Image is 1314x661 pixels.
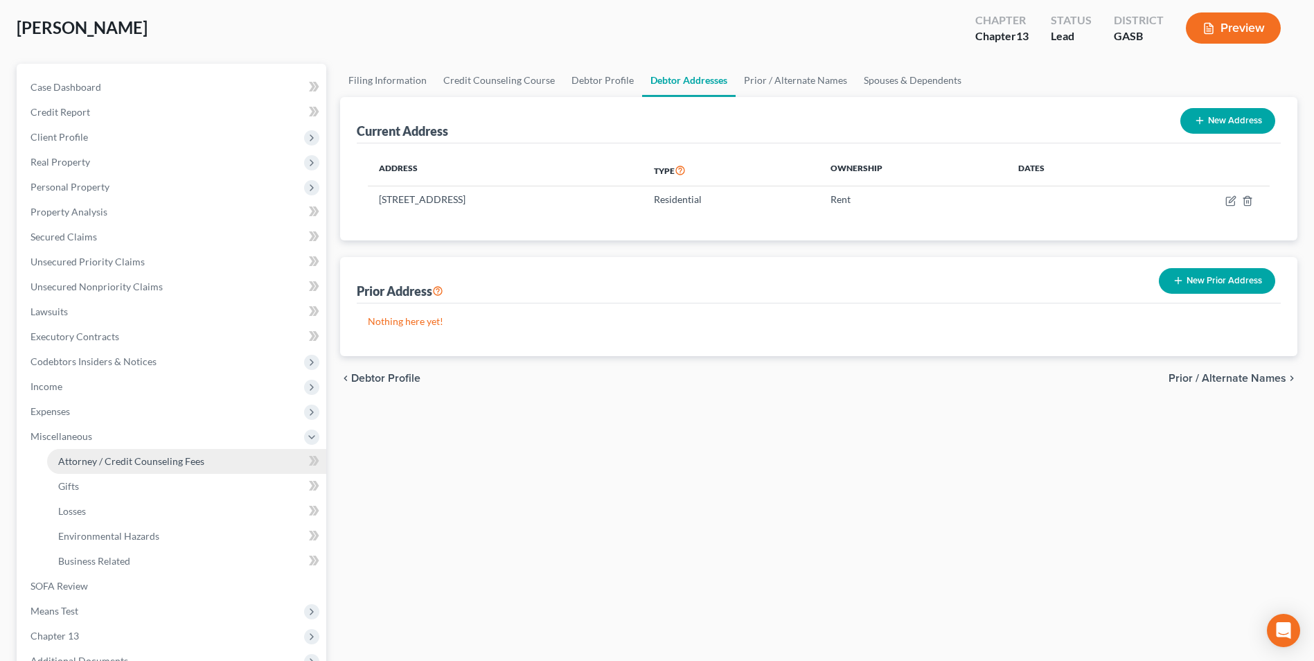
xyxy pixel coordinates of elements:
span: Personal Property [30,181,109,193]
th: Type [643,155,819,186]
span: Unsecured Priority Claims [30,256,145,267]
div: Lead [1051,28,1092,44]
a: Credit Report [19,100,326,125]
div: Status [1051,12,1092,28]
a: Filing Information [340,64,435,97]
a: Spouses & Dependents [855,64,970,97]
div: Prior Address [357,283,443,299]
td: Residential [643,186,819,213]
div: Current Address [357,123,448,139]
a: Debtor Addresses [642,64,736,97]
span: Lawsuits [30,306,68,317]
a: Executory Contracts [19,324,326,349]
div: GASB [1114,28,1164,44]
div: Chapter [975,12,1029,28]
a: Lawsuits [19,299,326,324]
th: Dates [1007,155,1130,186]
span: Debtor Profile [351,373,420,384]
span: SOFA Review [30,580,88,592]
span: Executory Contracts [30,330,119,342]
span: Gifts [58,480,79,492]
a: Losses [47,499,326,524]
span: Environmental Hazards [58,530,159,542]
a: Environmental Hazards [47,524,326,549]
span: Means Test [30,605,78,617]
button: Prior / Alternate Names chevron_right [1169,373,1297,384]
span: Secured Claims [30,231,97,243]
div: Open Intercom Messenger [1267,614,1300,647]
span: 13 [1016,29,1029,42]
span: Unsecured Nonpriority Claims [30,281,163,292]
span: Miscellaneous [30,430,92,442]
span: Codebtors Insiders & Notices [30,355,157,367]
span: [PERSON_NAME] [17,17,148,37]
span: Real Property [30,156,90,168]
span: Credit Report [30,106,90,118]
div: Chapter [975,28,1029,44]
span: Attorney / Credit Counseling Fees [58,455,204,467]
span: Prior / Alternate Names [1169,373,1286,384]
a: Debtor Profile [563,64,642,97]
a: Attorney / Credit Counseling Fees [47,449,326,474]
span: Client Profile [30,131,88,143]
span: Losses [58,505,86,517]
a: Business Related [47,549,326,574]
span: Expenses [30,405,70,417]
a: Case Dashboard [19,75,326,100]
span: Property Analysis [30,206,107,218]
a: Credit Counseling Course [435,64,563,97]
i: chevron_left [340,373,351,384]
p: Nothing here yet! [368,315,1270,328]
span: Case Dashboard [30,81,101,93]
span: Income [30,380,62,392]
a: Property Analysis [19,200,326,224]
span: Chapter 13 [30,630,79,642]
div: District [1114,12,1164,28]
i: chevron_right [1286,373,1297,384]
th: Address [368,155,643,186]
button: New Address [1180,108,1275,134]
a: Prior / Alternate Names [736,64,855,97]
button: New Prior Address [1159,268,1275,294]
th: Ownership [819,155,1006,186]
button: chevron_left Debtor Profile [340,373,420,384]
td: Rent [819,186,1006,213]
a: Secured Claims [19,224,326,249]
td: [STREET_ADDRESS] [368,186,643,213]
span: Business Related [58,555,130,567]
button: Preview [1186,12,1281,44]
a: Unsecured Priority Claims [19,249,326,274]
a: Unsecured Nonpriority Claims [19,274,326,299]
a: Gifts [47,474,326,499]
a: SOFA Review [19,574,326,599]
